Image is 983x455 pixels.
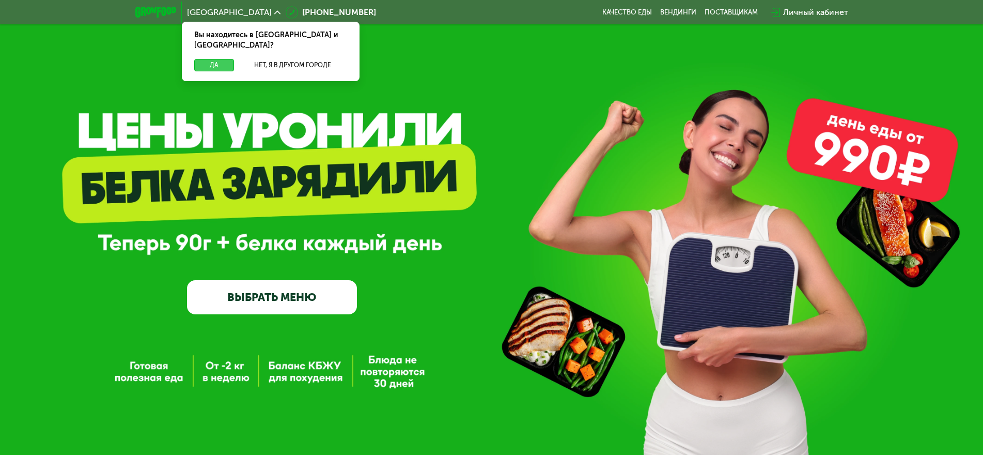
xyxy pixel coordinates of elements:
[783,6,848,19] div: Личный кабинет
[660,8,696,17] a: Вендинги
[182,22,360,59] div: Вы находитесь в [GEOGRAPHIC_DATA] и [GEOGRAPHIC_DATA]?
[602,8,652,17] a: Качество еды
[286,6,376,19] a: [PHONE_NUMBER]
[238,59,347,71] button: Нет, я в другом городе
[187,8,272,17] span: [GEOGRAPHIC_DATA]
[705,8,758,17] div: поставщикам
[194,59,234,71] button: Да
[187,280,357,314] a: ВЫБРАТЬ МЕНЮ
